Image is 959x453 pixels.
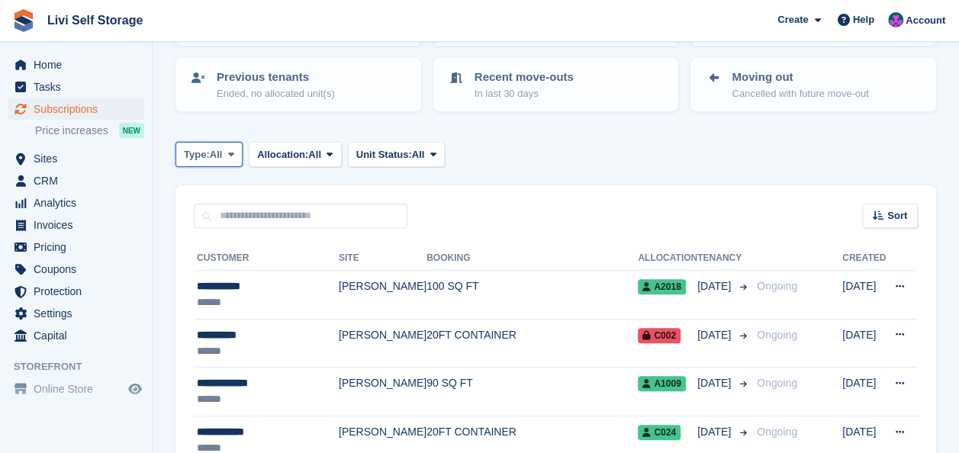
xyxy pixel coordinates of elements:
[475,86,574,101] p: In last 30 days
[8,170,144,191] a: menu
[34,214,125,236] span: Invoices
[8,214,144,236] a: menu
[692,59,935,110] a: Moving out Cancelled with future move-out
[34,98,125,120] span: Subscriptions
[257,147,308,162] span: Allocation:
[8,148,144,169] a: menu
[119,123,144,138] div: NEW
[842,246,886,271] th: Created
[34,325,125,346] span: Capital
[126,380,144,398] a: Preview store
[210,147,223,162] span: All
[34,192,125,214] span: Analytics
[249,142,342,167] button: Allocation: All
[339,368,426,416] td: [PERSON_NAME]
[339,246,426,271] th: Site
[842,368,886,416] td: [DATE]
[34,281,125,302] span: Protection
[435,59,677,110] a: Recent move-outs In last 30 days
[757,329,797,341] span: Ongoing
[887,208,907,223] span: Sort
[339,271,426,320] td: [PERSON_NAME]
[194,246,339,271] th: Customer
[888,12,903,27] img: Graham Cameron
[12,9,35,32] img: stora-icon-8386f47178a22dfd0bd8f6a31ec36ba5ce8667c1dd55bd0f319d3a0aa187defe.svg
[475,69,574,86] p: Recent move-outs
[8,54,144,75] a: menu
[8,325,144,346] a: menu
[34,76,125,98] span: Tasks
[842,319,886,368] td: [DATE]
[853,12,874,27] span: Help
[356,147,412,162] span: Unit Status:
[732,86,868,101] p: Cancelled with future move-out
[8,259,144,280] a: menu
[697,424,734,440] span: [DATE]
[697,327,734,343] span: [DATE]
[308,147,321,162] span: All
[777,12,808,27] span: Create
[426,246,638,271] th: Booking
[426,368,638,416] td: 90 SQ FT
[34,148,125,169] span: Sites
[638,246,697,271] th: Allocation
[8,303,144,324] a: menu
[184,147,210,162] span: Type:
[697,278,734,294] span: [DATE]
[697,375,734,391] span: [DATE]
[842,271,886,320] td: [DATE]
[34,170,125,191] span: CRM
[217,86,335,101] p: Ended, no allocated unit(s)
[426,319,638,368] td: 20FT CONTAINER
[8,192,144,214] a: menu
[757,426,797,438] span: Ongoing
[697,246,751,271] th: Tenancy
[8,76,144,98] a: menu
[638,376,685,391] span: A1009
[757,280,797,292] span: Ongoing
[638,425,681,440] span: C024
[35,122,144,139] a: Price increases NEW
[339,319,426,368] td: [PERSON_NAME]
[906,13,945,28] span: Account
[34,303,125,324] span: Settings
[426,271,638,320] td: 100 SQ FT
[8,378,144,400] a: menu
[8,98,144,120] a: menu
[34,378,125,400] span: Online Store
[34,236,125,258] span: Pricing
[8,236,144,258] a: menu
[732,69,868,86] p: Moving out
[177,59,420,110] a: Previous tenants Ended, no allocated unit(s)
[41,8,149,33] a: Livi Self Storage
[638,328,681,343] span: C002
[35,124,108,138] span: Price increases
[217,69,335,86] p: Previous tenants
[175,142,243,167] button: Type: All
[757,377,797,389] span: Ongoing
[8,281,144,302] a: menu
[34,54,125,75] span: Home
[14,359,152,374] span: Storefront
[348,142,445,167] button: Unit Status: All
[34,259,125,280] span: Coupons
[412,147,425,162] span: All
[638,279,685,294] span: A2018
